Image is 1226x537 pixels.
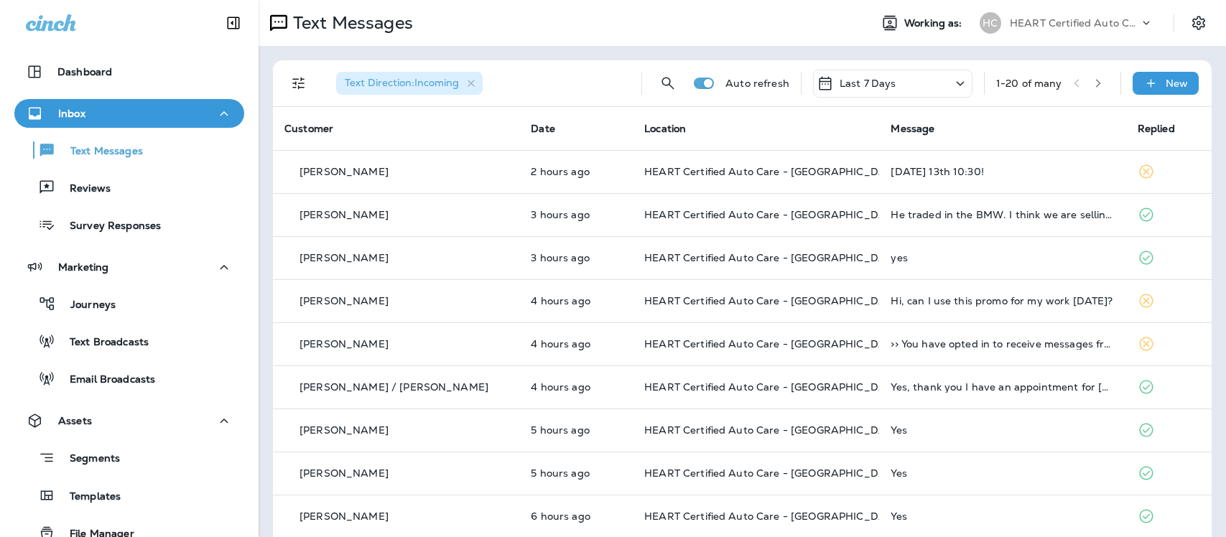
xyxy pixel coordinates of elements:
[1186,10,1212,36] button: Settings
[891,467,1114,479] div: Yes
[891,166,1114,177] div: Monday 13th 10:30!
[654,69,682,98] button: Search Messages
[213,9,254,37] button: Collapse Sidebar
[891,122,934,135] span: Message
[14,210,244,240] button: Survey Responses
[644,510,902,523] span: HEART Certified Auto Care - [GEOGRAPHIC_DATA]
[55,373,155,387] p: Email Broadcasts
[284,122,333,135] span: Customer
[55,220,161,233] p: Survey Responses
[531,338,621,350] p: Oct 7, 2025 11:12 AM
[996,78,1062,89] div: 1 - 20 of many
[891,252,1114,263] div: yes
[531,295,621,307] p: Oct 7, 2025 11:24 AM
[644,424,902,436] span: HEART Certified Auto Care - [GEOGRAPHIC_DATA]
[299,467,389,479] p: [PERSON_NAME]
[904,17,965,29] span: Working as:
[644,380,902,393] span: HEART Certified Auto Care - [GEOGRAPHIC_DATA]
[299,295,389,307] p: [PERSON_NAME]
[284,69,313,98] button: Filters
[1166,78,1188,89] p: New
[531,381,621,393] p: Oct 7, 2025 10:45 AM
[644,122,686,135] span: Location
[644,337,902,350] span: HEART Certified Auto Care - [GEOGRAPHIC_DATA]
[891,424,1114,436] div: Yes
[55,452,120,467] p: Segments
[299,166,389,177] p: [PERSON_NAME]
[299,510,389,522] p: [PERSON_NAME]
[299,252,389,263] p: [PERSON_NAME]
[891,510,1114,522] div: Yes
[531,122,555,135] span: Date
[891,381,1114,393] div: Yes, thank you I have an appointment for this Monday, Range Rover 10 AM drop off
[531,510,621,522] p: Oct 7, 2025 09:20 AM
[55,490,121,504] p: Templates
[299,424,389,436] p: [PERSON_NAME]
[299,338,389,350] p: [PERSON_NAME]
[531,252,621,263] p: Oct 7, 2025 11:56 AM
[1138,122,1175,135] span: Replied
[57,66,112,78] p: Dashboard
[287,12,413,34] p: Text Messages
[891,209,1114,220] div: He traded in the BMW. I think we are selling the Lexus.
[14,135,244,165] button: Text Messages
[14,289,244,319] button: Journeys
[58,415,92,426] p: Assets
[531,424,621,436] p: Oct 7, 2025 09:42 AM
[14,442,244,473] button: Segments
[891,338,1114,350] div: >> You have opted in to receive messages from Oppenheimer & Co. Inc. Msg frequency varies. Msg & ...
[891,295,1114,307] div: Hi, can I use this promo for my work today?
[14,99,244,128] button: Inbox
[56,299,116,312] p: Journeys
[14,172,244,202] button: Reviews
[725,78,789,89] p: Auto refresh
[55,336,149,350] p: Text Broadcasts
[980,12,1001,34] div: HC
[14,57,244,86] button: Dashboard
[56,145,143,159] p: Text Messages
[644,208,902,221] span: HEART Certified Auto Care - [GEOGRAPHIC_DATA]
[345,76,459,89] span: Text Direction : Incoming
[58,261,108,273] p: Marketing
[531,209,621,220] p: Oct 7, 2025 12:08 PM
[1010,17,1139,29] p: HEART Certified Auto Care
[644,165,902,178] span: HEART Certified Auto Care - [GEOGRAPHIC_DATA]
[299,209,389,220] p: [PERSON_NAME]
[55,182,111,196] p: Reviews
[14,406,244,435] button: Assets
[299,381,488,393] p: [PERSON_NAME] / [PERSON_NAME]
[14,326,244,356] button: Text Broadcasts
[58,108,85,119] p: Inbox
[644,251,902,264] span: HEART Certified Auto Care - [GEOGRAPHIC_DATA]
[336,72,483,95] div: Text Direction:Incoming
[644,467,902,480] span: HEART Certified Auto Care - [GEOGRAPHIC_DATA]
[531,467,621,479] p: Oct 7, 2025 09:35 AM
[14,253,244,281] button: Marketing
[644,294,902,307] span: HEART Certified Auto Care - [GEOGRAPHIC_DATA]
[14,363,244,393] button: Email Broadcasts
[531,166,621,177] p: Oct 7, 2025 01:07 PM
[840,78,896,89] p: Last 7 Days
[14,480,244,510] button: Templates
